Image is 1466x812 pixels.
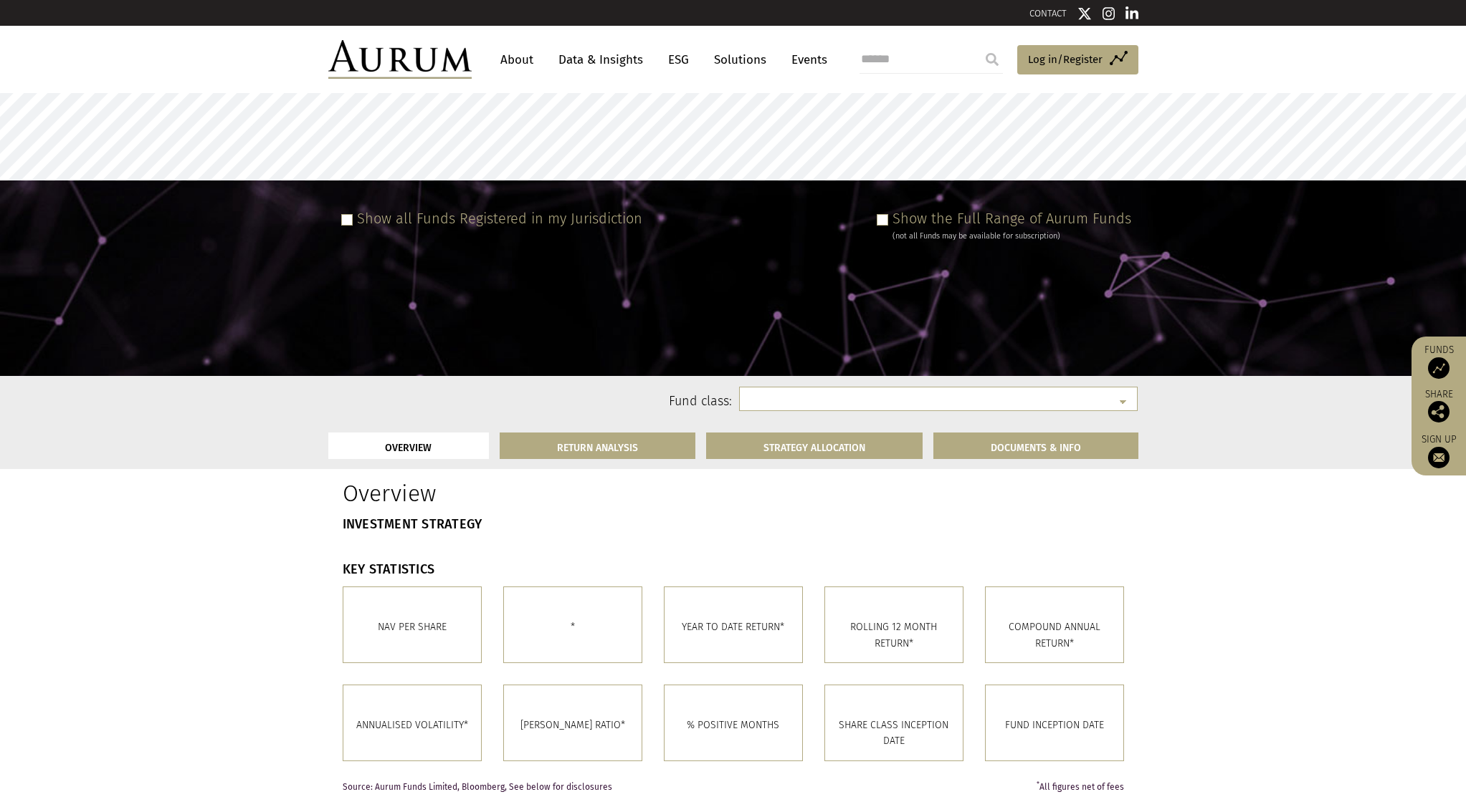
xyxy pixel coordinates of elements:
img: Sign up to our newsletter [1428,447,1450,468]
strong: INVESTMENT STRATEGY [343,516,482,532]
a: Log in/Register [1017,45,1138,75]
div: Share [1419,390,1459,422]
label: Show the Full Range of Aurum Funds [893,210,1131,227]
a: RETURN ANALYSIS [500,432,695,459]
input: Submit [978,45,1006,74]
a: Sign up [1419,433,1459,468]
img: Instagram icon [1103,6,1115,21]
h1: Overview [343,480,723,507]
span: Source: Aurum Funds Limited, Bloomberg, See below for disclosures [343,783,612,792]
p: % POSITIVE MONTHS [675,717,791,733]
a: DOCUMENTS & INFO [933,432,1138,459]
a: STRATEGY ALLOCATION [706,432,923,459]
img: Access Funds [1428,357,1450,379]
label: Fund class: [467,392,733,411]
p: ROLLING 12 MONTH RETURN* [836,619,952,652]
span: All figures net of fees [1037,783,1124,792]
img: Linkedin icon [1125,6,1138,21]
span: Log in/Register [1028,51,1103,68]
a: Solutions [707,47,774,73]
div: (not all Funds may be available for subscription) [893,230,1131,243]
p: FUND INCEPTION DATE [996,717,1113,733]
label: Show all Funds Registered in my Jurisdiction [357,210,642,227]
a: ESG [661,47,696,73]
strong: KEY STATISTICS [343,561,435,577]
p: YEAR TO DATE RETURN* [675,619,791,635]
a: Events [784,47,827,73]
p: SHARE CLASS INCEPTION DATE [836,717,952,750]
img: Share this post [1428,401,1450,422]
p: ANNUALISED VOLATILITY* [354,717,470,733]
a: About [493,47,541,73]
img: Twitter icon [1077,6,1092,21]
p: COMPOUND ANNUAL RETURN* [996,619,1113,652]
img: Aurum [328,40,472,79]
a: CONTACT [1029,8,1067,19]
p: [PERSON_NAME] RATIO* [515,717,631,733]
a: Funds [1419,344,1459,379]
p: Nav per share [354,619,470,635]
a: Data & Insights [551,47,650,73]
